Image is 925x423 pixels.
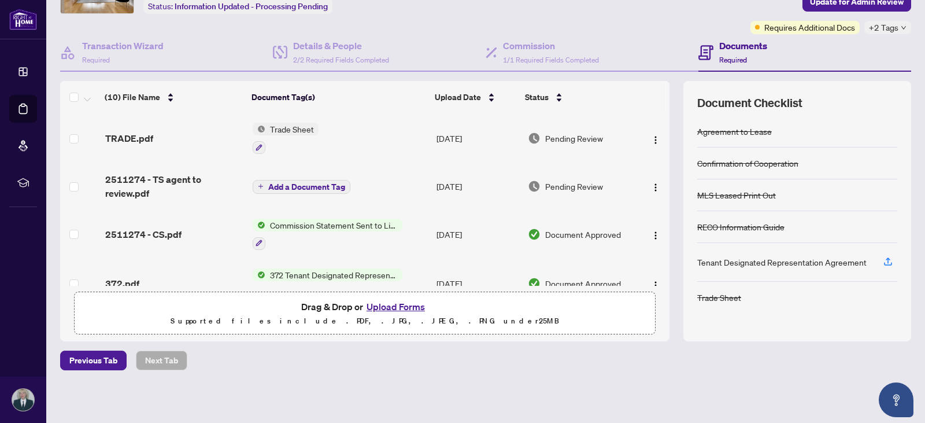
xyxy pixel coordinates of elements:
span: Drag & Drop or [301,299,428,314]
img: Status Icon [253,219,265,231]
button: Upload Forms [363,299,428,314]
button: Status IconTrade Sheet [253,123,319,154]
button: Logo [646,274,665,293]
img: Logo [651,281,660,290]
td: [DATE] [432,113,523,163]
th: Upload Date [430,81,521,113]
h4: Documents [719,39,767,53]
img: Profile Icon [12,389,34,411]
img: Logo [651,231,660,240]
td: [DATE] [432,259,523,309]
span: +2 Tags [869,21,898,34]
span: Drag & Drop orUpload FormsSupported files include .PDF, .JPG, .JPEG, .PNG under25MB [75,292,655,335]
td: [DATE] [432,209,523,259]
span: down [901,25,906,31]
button: Add a Document Tag [253,179,350,194]
button: Logo [646,129,665,148]
img: logo [9,9,37,30]
span: Pending Review [545,132,603,145]
button: Logo [646,225,665,244]
th: Status [520,81,634,113]
button: Status IconCommission Statement Sent to Listing Brokerage [253,219,402,250]
td: [DATE] [432,163,523,209]
div: RECO Information Guide [697,220,785,233]
span: Document Checklist [697,95,802,111]
img: Document Status [528,132,541,145]
span: Document Approved [545,277,621,290]
span: Pending Review [545,180,603,193]
th: (10) File Name [100,81,247,113]
span: plus [258,183,264,189]
div: Trade Sheet [697,291,741,304]
span: 1/1 Required Fields Completed [503,56,599,64]
button: Previous Tab [60,351,127,370]
span: (10) File Name [105,91,160,104]
img: Status Icon [253,268,265,281]
button: Logo [646,177,665,196]
img: Document Status [528,277,541,290]
span: Commission Statement Sent to Listing Brokerage [265,219,402,231]
h4: Transaction Wizard [82,39,164,53]
span: 2511274 - CS.pdf [105,227,182,241]
span: 2511274 - TS agent to review.pdf [105,172,243,200]
img: Status Icon [253,123,265,135]
span: Add a Document Tag [268,183,345,191]
img: Document Status [528,180,541,193]
button: Add a Document Tag [253,180,350,194]
span: Requires Additional Docs [764,21,855,34]
span: TRADE.pdf [105,131,153,145]
div: Tenant Designated Representation Agreement [697,256,867,268]
span: Required [719,56,747,64]
span: Information Updated - Processing Pending [175,1,328,12]
span: Document Approved [545,228,621,241]
span: 372.pdf [105,277,139,290]
div: Confirmation of Cooperation [697,157,798,170]
button: Next Tab [136,351,187,370]
h4: Details & People [293,39,389,53]
th: Document Tag(s) [247,81,430,113]
h4: Commission [503,39,599,53]
div: MLS Leased Print Out [697,189,776,201]
span: 372 Tenant Designated Representation Agreement - Authority for Lease or Purchase [265,268,402,281]
p: Supported files include .PDF, .JPG, .JPEG, .PNG under 25 MB [82,314,648,328]
img: Document Status [528,228,541,241]
button: Open asap [879,382,913,417]
img: Logo [651,183,660,192]
span: Upload Date [435,91,481,104]
span: Status [525,91,549,104]
span: Previous Tab [69,351,117,370]
div: Agreement to Lease [697,125,772,138]
span: Required [82,56,110,64]
span: Trade Sheet [265,123,319,135]
span: 2/2 Required Fields Completed [293,56,389,64]
img: Logo [651,135,660,145]
button: Status Icon372 Tenant Designated Representation Agreement - Authority for Lease or Purchase [253,268,402,300]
